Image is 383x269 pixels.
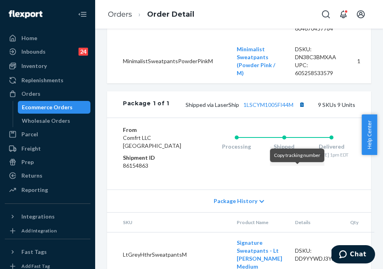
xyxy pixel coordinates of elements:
a: Ecommerce Orders [18,101,91,114]
a: Orders [108,10,132,19]
div: Wholesale Orders [22,117,70,125]
th: Product Name [230,213,289,232]
span: Shipped via LaserShip [186,101,307,108]
td: MinimalistSweatpantsPowderPinkM [107,39,230,83]
a: Inventory [5,60,90,72]
button: Close Navigation [75,6,90,22]
div: Inventory [21,62,47,70]
button: Fast Tags [5,246,90,258]
dt: From [123,126,181,134]
div: Package 1 of 1 [123,99,169,110]
div: 9 SKUs 9 Units [169,99,355,110]
a: Order Detail [147,10,194,19]
dt: Shipment ID [123,154,181,162]
div: 24 [79,48,88,56]
div: Orders [21,90,40,98]
span: Copy tracking number [274,152,320,158]
a: Minimalist Sweatpants (Powder Pink / M) [237,46,275,76]
a: Inbounds24 [5,45,90,58]
div: DSKU: DN38C3BMXAA [295,45,337,61]
div: Shipped [260,143,308,151]
span: Package History [214,197,257,205]
div: Replenishments [21,76,63,84]
div: UPC: 605258533579 [295,61,337,77]
a: Returns [5,169,90,182]
div: Processing [213,143,260,151]
div: Home [21,34,37,42]
div: Ecommerce Orders [22,103,73,111]
div: Inbounds [21,48,46,56]
button: Help Center [362,114,377,155]
div: Returns [21,172,42,180]
div: 9/12 [260,151,308,158]
div: Delivered [308,143,355,151]
a: Prep [5,156,90,168]
div: Integrations [21,213,55,221]
div: Prep [21,158,34,166]
button: Open notifications [335,6,351,22]
div: Fast Tags [21,248,47,256]
ol: breadcrumbs [101,3,201,26]
a: Add Integration [5,226,90,236]
button: Copy tracking number [297,99,307,110]
iframe: Opens a widget where you can chat to one of our agents [331,245,375,265]
div: [DATE] 1pm EDT [308,151,355,158]
a: Reporting [5,184,90,196]
div: DSKU: DD9YYWDJ3YD [295,247,337,263]
a: Replenishments [5,74,90,87]
th: SKU [107,213,230,232]
a: Parcel [5,128,90,141]
td: 1 [344,39,376,83]
th: Details [289,213,344,232]
div: Reporting [21,186,48,194]
img: Flexport logo [9,10,42,18]
button: Open account menu [353,6,369,22]
dd: 86154863 [123,162,181,170]
button: Open Search Box [318,6,334,22]
span: Comfrt LLC [GEOGRAPHIC_DATA] [123,134,181,149]
button: Integrations [5,210,90,223]
a: 1LSCYM1005FI44M [243,101,293,108]
div: Freight [21,145,41,153]
div: Add Integration [21,227,57,234]
a: Home [5,32,90,45]
a: Freight [5,142,90,155]
a: Orders [5,87,90,100]
a: Wholesale Orders [18,114,91,127]
div: Parcel [21,130,38,138]
th: Qty [344,213,374,232]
